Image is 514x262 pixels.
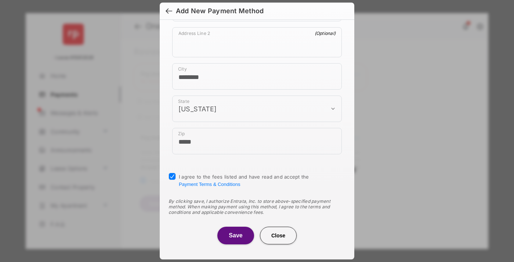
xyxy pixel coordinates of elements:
button: Save [217,227,254,244]
div: By clicking save, I authorize Entrata, Inc. to store above-specified payment method. When making ... [169,198,345,215]
div: payment_method_screening[postal_addresses][postalCode] [172,128,342,154]
div: payment_method_screening[postal_addresses][locality] [172,63,342,90]
div: Add New Payment Method [176,7,264,15]
span: I agree to the fees listed and have read and accept the [179,174,309,187]
button: Close [260,227,297,244]
button: I agree to the fees listed and have read and accept the [179,182,240,187]
div: payment_method_screening[postal_addresses][addressLine2] [172,27,342,57]
div: payment_method_screening[postal_addresses][administrativeArea] [172,96,342,122]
